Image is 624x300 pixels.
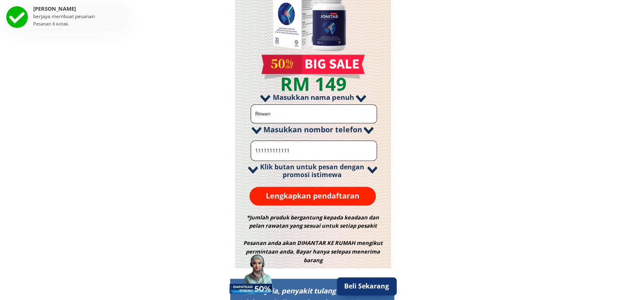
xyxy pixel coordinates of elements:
input: Nama penuh [253,105,375,123]
h3: Masukkan nama penuh [251,92,375,103]
p: Beli Sekarang [337,277,397,295]
input: Nombor telefon [253,141,375,160]
h3: RM 149 [259,69,368,99]
h3: *Jumlah produk bergantung kepada keadaan dan pelan rawatan yang sesuai untuk setiap pesakit Pesan... [240,213,385,265]
p: Lengkapkan pendaftaran [249,187,376,205]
